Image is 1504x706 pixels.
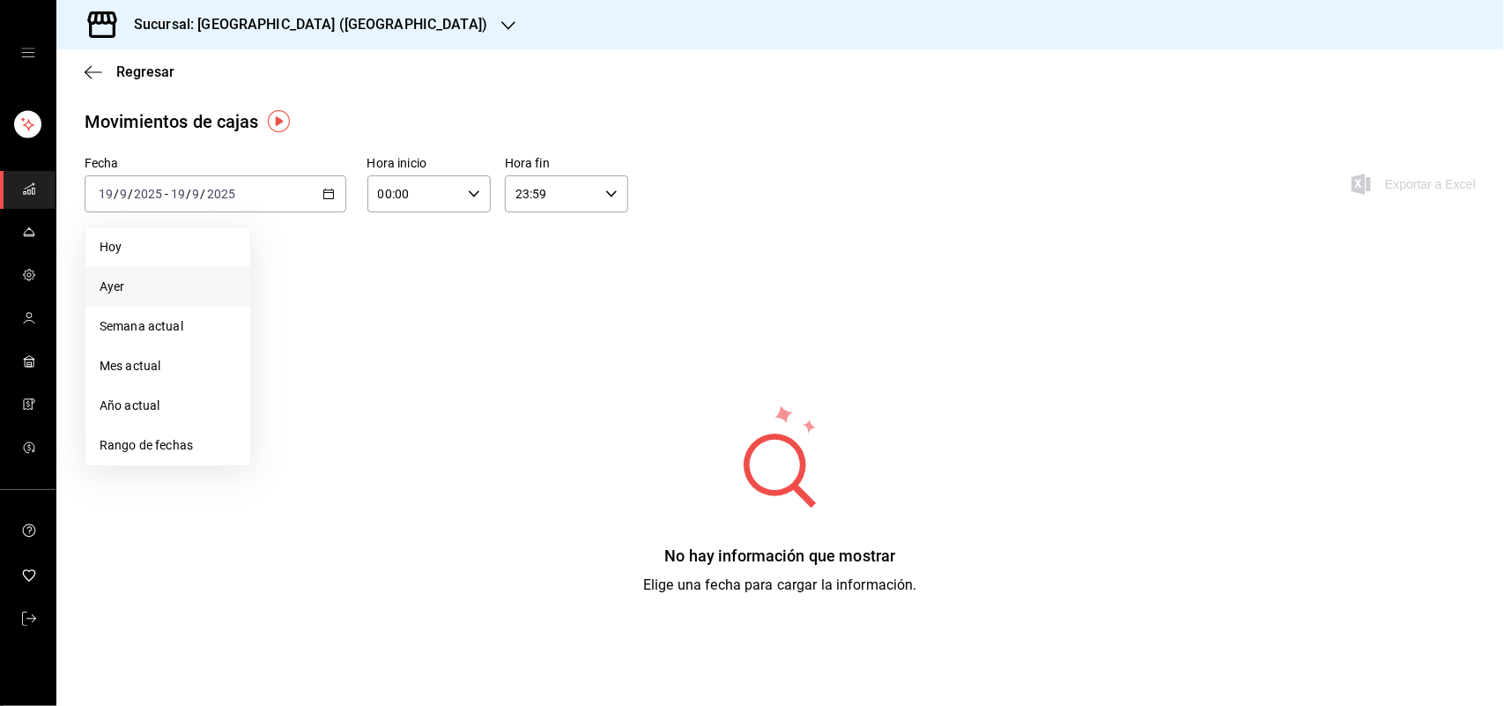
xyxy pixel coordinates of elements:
span: Elige una fecha para cargar la información. [643,576,917,593]
span: / [201,187,206,201]
input: -- [192,187,201,201]
span: Rango de fechas [100,436,236,455]
span: / [114,187,119,201]
span: Regresar [116,63,174,80]
span: Año actual [100,397,236,415]
label: Hora fin [505,158,628,170]
span: - [165,187,168,201]
div: Movimientos de cajas [85,108,259,135]
label: Hora inicio [367,158,491,170]
input: -- [170,187,186,201]
span: Hoy [100,238,236,256]
span: Semana actual [100,317,236,336]
span: / [186,187,191,201]
span: Ayer [100,278,236,296]
div: No hay información que mostrar [643,544,917,568]
span: / [128,187,133,201]
button: open drawer [21,46,35,60]
h3: Sucursal: [GEOGRAPHIC_DATA] ([GEOGRAPHIC_DATA]) [120,14,487,35]
label: Fecha [85,158,346,170]
input: ---- [206,187,236,201]
input: -- [119,187,128,201]
img: Tooltip marker [268,110,290,132]
input: -- [98,187,114,201]
span: Mes actual [100,357,236,375]
input: ---- [133,187,163,201]
button: Regresar [85,63,174,80]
